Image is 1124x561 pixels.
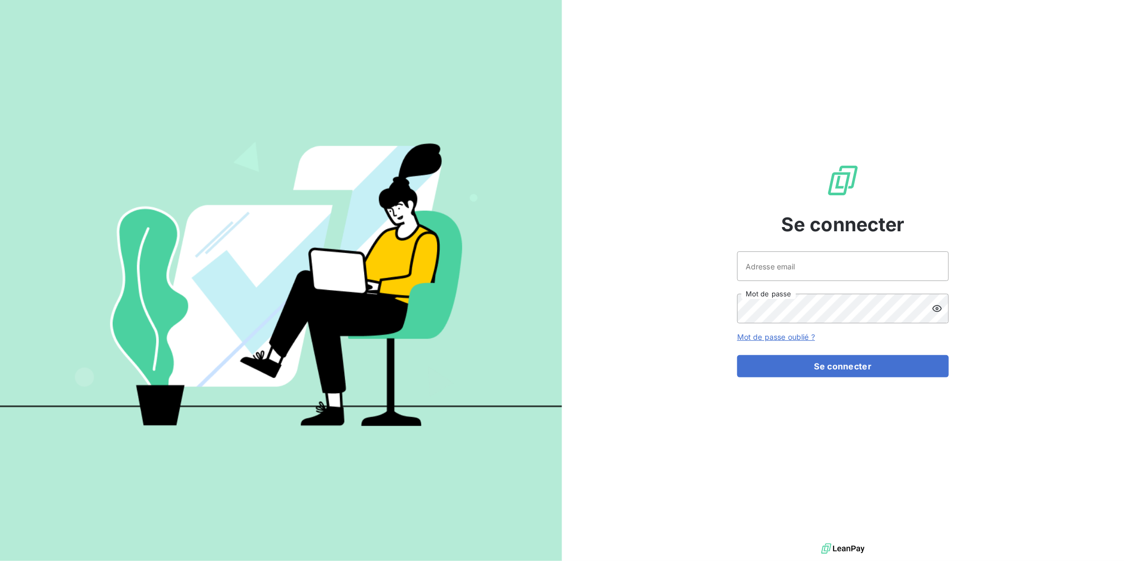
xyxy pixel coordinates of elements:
[737,332,815,341] a: Mot de passe oublié ?
[737,251,949,281] input: placeholder
[781,210,905,239] span: Se connecter
[821,541,865,557] img: logo
[737,355,949,377] button: Se connecter
[826,164,860,197] img: Logo LeanPay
